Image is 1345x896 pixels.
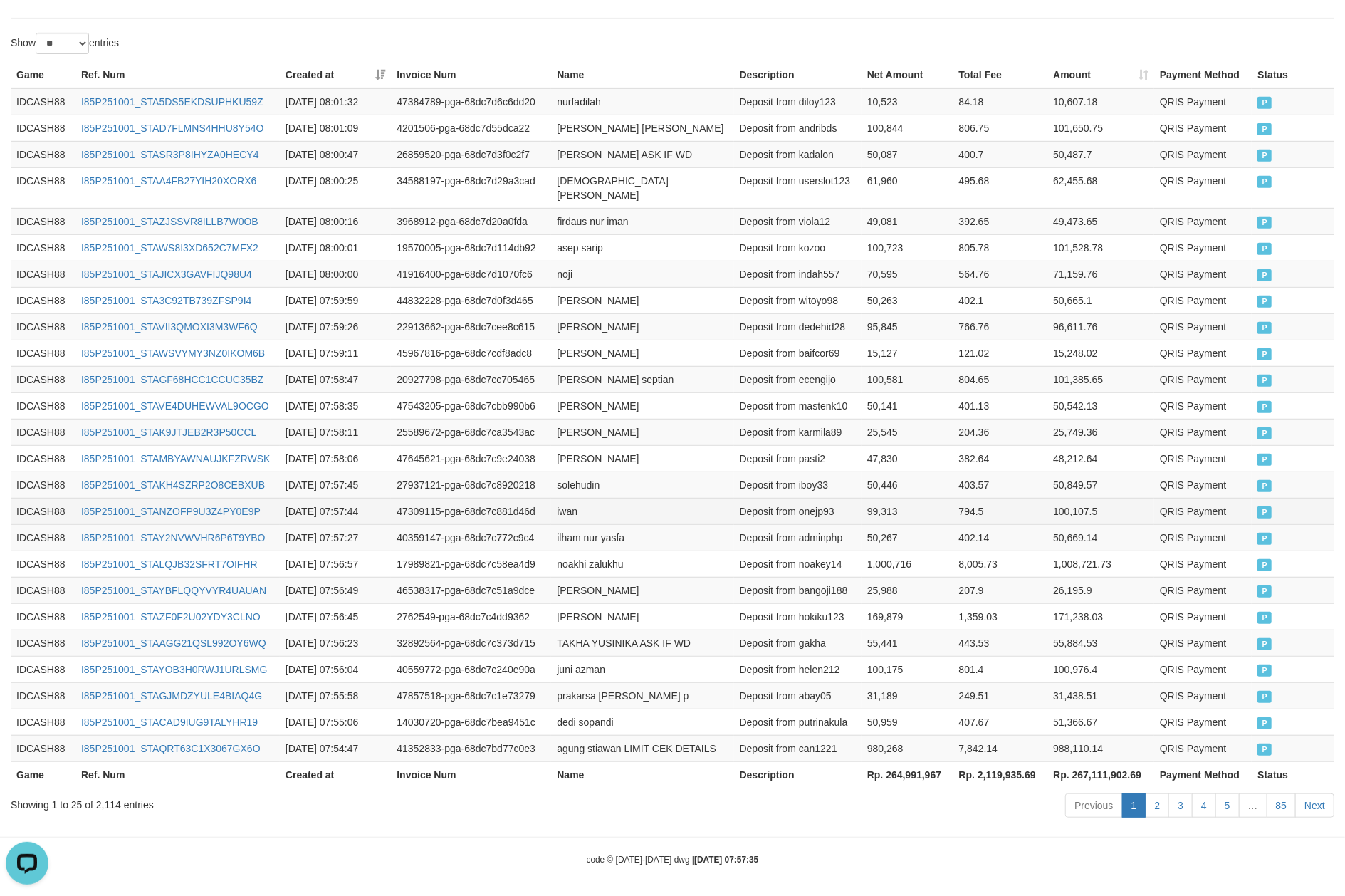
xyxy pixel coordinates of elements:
[81,743,261,754] a: I85P251001_STAQRT63C1X3067GX6O
[1047,524,1154,551] td: 50,669.14
[1154,735,1252,761] td: QRIS Payment
[953,630,1048,656] td: 443.53
[1154,630,1252,656] td: QRIS Payment
[11,234,75,261] td: IDCASH88
[862,603,953,630] td: 169,879
[391,62,551,88] th: Invoice Num
[1257,375,1272,387] span: PAID
[280,115,391,141] td: [DATE] 08:01:09
[734,682,862,709] td: Deposit from abay05
[862,340,953,366] td: 15,127
[734,472,862,498] td: Deposit from iboy33
[280,630,391,656] td: [DATE] 07:56:23
[81,123,264,134] a: I85P251001_STAD7FLMNS4HHU8Y54O
[953,735,1048,761] td: 7,842.14
[551,577,733,603] td: [PERSON_NAME]
[1257,454,1272,466] span: PAID
[1047,445,1154,472] td: 48,212.64
[734,366,862,392] td: Deposit from ecengijo
[391,577,551,603] td: 46538317-pga-68dc7c51a9dce
[551,498,733,524] td: iwan
[1154,577,1252,603] td: QRIS Payment
[81,427,256,438] a: I85P251001_STAK9JTJEB2R3P50CCL
[1154,287,1252,313] td: QRIS Payment
[862,656,953,682] td: 100,175
[81,242,258,254] a: I85P251001_STAWS8I3XD652C7MFX2
[11,577,75,603] td: IDCASH88
[1047,141,1154,167] td: 50,487.7
[551,419,733,445] td: [PERSON_NAME]
[1257,217,1272,229] span: PAID
[1295,793,1334,818] a: Next
[391,141,551,167] td: 26859520-pga-68dc7d3f0c2f7
[1257,665,1272,677] span: PAID
[551,88,733,115] td: nurfadilah
[862,366,953,392] td: 100,581
[391,234,551,261] td: 19570005-pga-68dc7d114db92
[953,682,1048,709] td: 249.51
[1154,445,1252,472] td: QRIS Payment
[862,287,953,313] td: 50,263
[81,532,266,543] a: I85P251001_STAY2NVWVHR6P6T9YBO
[862,115,953,141] td: 100,844
[953,88,1048,115] td: 84.18
[1154,366,1252,392] td: QRIS Payment
[953,498,1048,524] td: 794.5
[1154,340,1252,366] td: QRIS Payment
[1154,392,1252,419] td: QRIS Payment
[81,374,264,385] a: I85P251001_STAGF68HCC1CCUC35BZ
[551,208,733,234] td: firdaus nur iman
[734,577,862,603] td: Deposit from bangoji188
[551,603,733,630] td: [PERSON_NAME]
[1047,287,1154,313] td: 50,665.1
[11,761,75,788] th: Game
[1154,682,1252,709] td: QRIS Payment
[862,88,953,115] td: 10,523
[1122,793,1146,818] a: 1
[1154,498,1252,524] td: QRIS Payment
[1047,551,1154,577] td: 1,008,721.73
[551,115,733,141] td: [PERSON_NAME] [PERSON_NAME]
[81,690,262,702] a: I85P251001_STAGJMDZYULE4BIAQ4G
[81,400,269,412] a: I85P251001_STAVE4DUHEWVAL9OCGO
[11,735,75,761] td: IDCASH88
[11,287,75,313] td: IDCASH88
[81,321,258,333] a: I85P251001_STAVII3QMOXI3M3WF6Q
[1154,603,1252,630] td: QRIS Payment
[862,498,953,524] td: 99,313
[391,366,551,392] td: 20927798-pga-68dc7cc705465
[391,115,551,141] td: 4201506-pga-68dc7d55dca22
[862,735,953,761] td: 980,268
[6,6,48,48] button: Open LiveChat chat widget
[11,551,75,577] td: IDCASH88
[11,630,75,656] td: IDCASH88
[953,313,1048,340] td: 766.76
[1239,793,1267,818] a: …
[81,453,271,464] a: I85P251001_STAMBYAWNAUJKFZRWSK
[280,551,391,577] td: [DATE] 07:56:57
[1257,176,1272,188] span: PAID
[1145,793,1169,818] a: 2
[11,88,75,115] td: IDCASH88
[734,167,862,208] td: Deposit from userslot123
[1257,691,1272,703] span: PAID
[1257,506,1272,519] span: PAID
[280,261,391,287] td: [DATE] 08:00:00
[280,603,391,630] td: [DATE] 07:56:45
[734,88,862,115] td: Deposit from diloy123
[1047,88,1154,115] td: 10,607.18
[551,472,733,498] td: solehudin
[953,551,1048,577] td: 8,005.73
[734,62,862,88] th: Description
[81,348,265,359] a: I85P251001_STAWSVYMY3NZ0IKOM6B
[953,419,1048,445] td: 204.36
[734,630,862,656] td: Deposit from gakha
[1192,793,1216,818] a: 4
[1257,296,1272,308] span: PAID
[862,167,953,208] td: 61,960
[1257,97,1272,109] span: PAID
[734,340,862,366] td: Deposit from baifcor69
[1047,261,1154,287] td: 71,159.76
[391,340,551,366] td: 45967816-pga-68dc7cdf8adc8
[953,287,1048,313] td: 402.1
